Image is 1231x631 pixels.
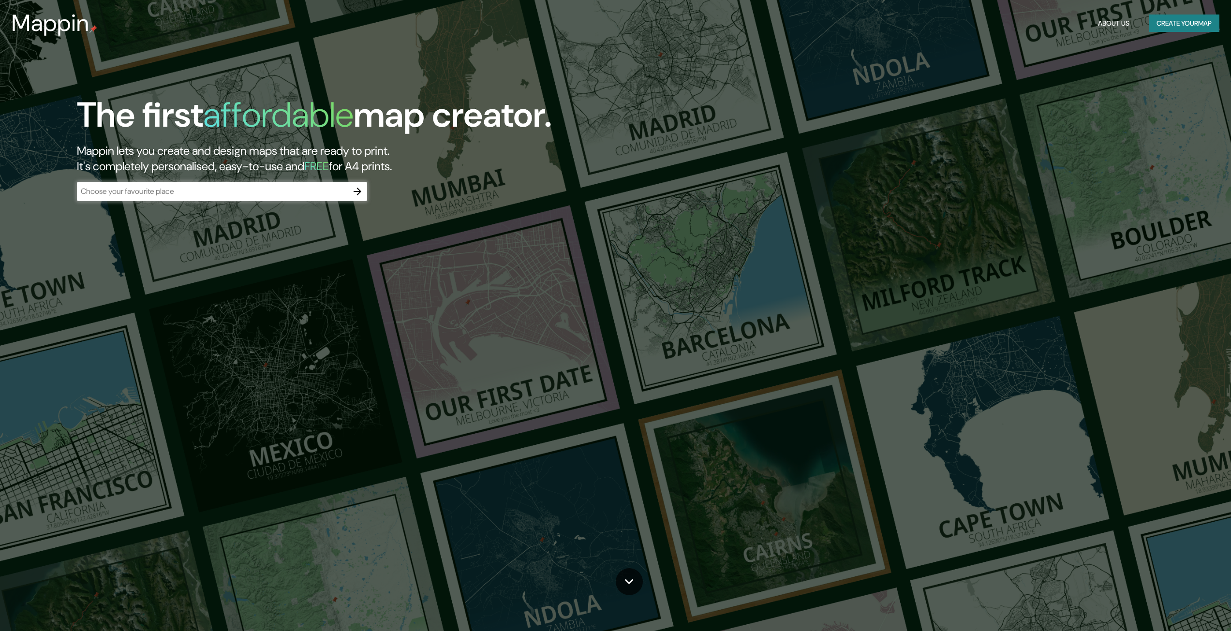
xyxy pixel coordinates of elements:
[89,25,97,33] img: mappin-pin
[203,92,354,137] h1: affordable
[77,95,552,143] h1: The first map creator.
[77,186,348,197] input: Choose your favourite place
[1149,15,1219,32] button: Create yourmap
[1094,15,1133,32] button: About Us
[77,143,693,174] h2: Mappin lets you create and design maps that are ready to print. It's completely personalised, eas...
[304,159,329,174] h5: FREE
[12,10,89,37] h3: Mappin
